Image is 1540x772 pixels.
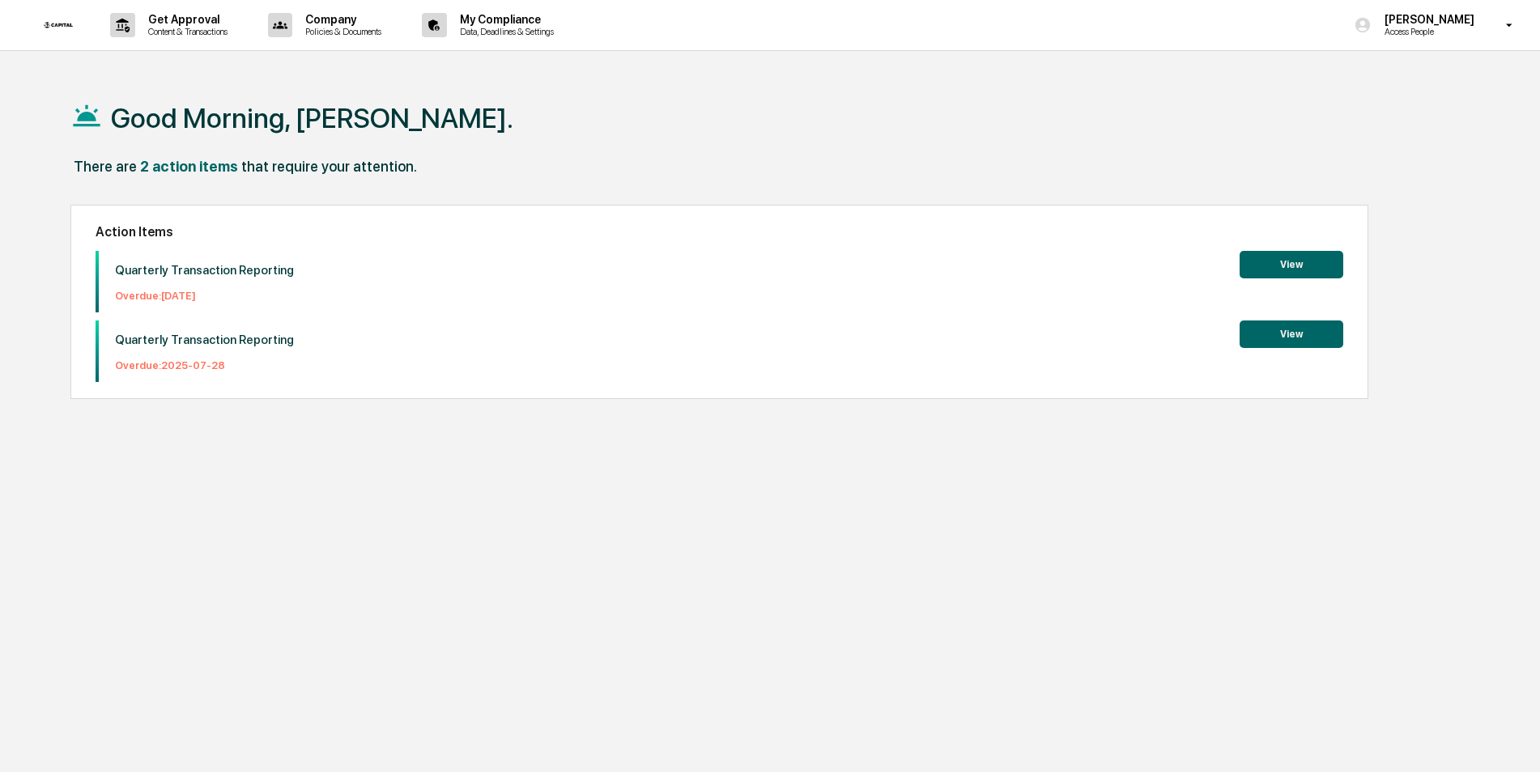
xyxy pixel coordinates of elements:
[74,158,137,175] div: There are
[1240,320,1343,348] button: View
[111,102,513,134] h1: Good Morning, [PERSON_NAME].
[1240,256,1343,271] a: View
[39,17,78,33] img: logo
[1372,13,1483,26] p: [PERSON_NAME]
[292,13,389,26] p: Company
[1372,26,1483,37] p: Access People
[447,13,562,26] p: My Compliance
[140,158,238,175] div: 2 action items
[135,26,236,37] p: Content & Transactions
[115,263,294,278] p: Quarterly Transaction Reporting
[1240,325,1343,341] a: View
[115,290,294,302] p: Overdue: [DATE]
[447,26,562,37] p: Data, Deadlines & Settings
[96,224,1343,240] h2: Action Items
[241,158,417,175] div: that require your attention.
[115,333,294,347] p: Quarterly Transaction Reporting
[115,359,294,371] p: Overdue: 2025-07-28
[135,13,236,26] p: Get Approval
[1240,251,1343,278] button: View
[292,26,389,37] p: Policies & Documents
